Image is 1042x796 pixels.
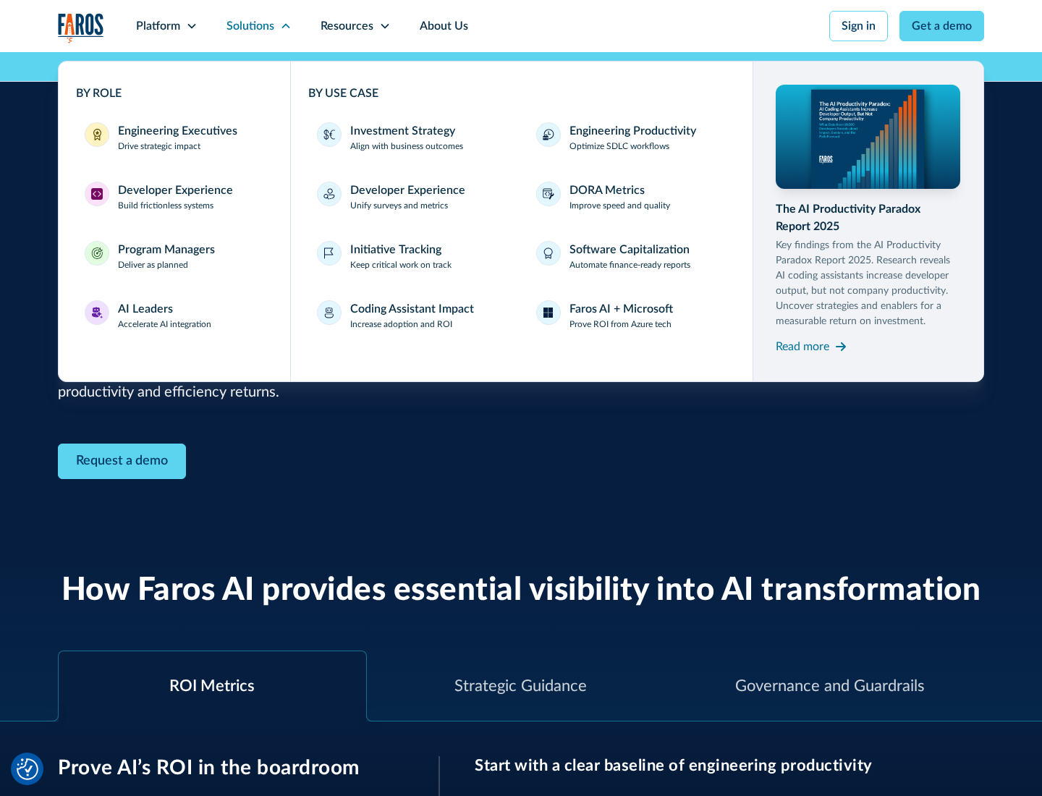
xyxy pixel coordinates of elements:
[569,318,672,331] p: Prove ROI from Azure tech
[475,756,984,775] h3: Start with a clear baseline of engineering productivity
[91,129,103,140] img: Engineering Executives
[308,232,516,280] a: Initiative TrackingKeep critical work on track
[118,182,233,199] div: Developer Experience
[569,199,670,212] p: Improve speed and quality
[58,756,404,781] h3: Prove AI’s ROI in the boardroom
[118,300,173,318] div: AI Leaders
[118,318,211,331] p: Accelerate AI integration
[350,318,452,331] p: Increase adoption and ROI
[350,140,463,153] p: Align with business outcomes
[76,173,273,221] a: Developer ExperienceDeveloper ExperienceBuild frictionless systems
[118,140,200,153] p: Drive strategic impact
[118,122,237,140] div: Engineering Executives
[569,258,690,271] p: Automate finance-ready reports
[569,122,696,140] div: Engineering Productivity
[58,13,104,43] img: Logo of the analytics and reporting company Faros.
[308,173,516,221] a: Developer ExperienceUnify surveys and metrics
[829,11,888,41] a: Sign in
[91,188,103,200] img: Developer Experience
[91,247,103,259] img: Program Managers
[17,758,38,780] img: Revisit consent button
[118,199,213,212] p: Build frictionless systems
[350,300,474,318] div: Coding Assistant Impact
[569,300,673,318] div: Faros AI + Microsoft
[569,182,645,199] div: DORA Metrics
[136,17,180,35] div: Platform
[62,572,981,610] h2: How Faros AI provides essential visibility into AI transformation
[528,232,735,280] a: Software CapitalizationAutomate finance-ready reports
[350,241,441,258] div: Initiative Tracking
[350,199,448,212] p: Unify surveys and metrics
[226,17,274,35] div: Solutions
[76,114,273,161] a: Engineering ExecutivesEngineering ExecutivesDrive strategic impact
[350,122,455,140] div: Investment Strategy
[91,307,103,318] img: AI Leaders
[321,17,373,35] div: Resources
[454,674,587,698] div: Strategic Guidance
[76,85,273,102] div: BY ROLE
[776,200,961,235] div: The AI Productivity Paradox Report 2025
[118,258,188,271] p: Deliver as planned
[308,85,735,102] div: BY USE CASE
[76,232,273,280] a: Program ManagersProgram ManagersDeliver as planned
[58,13,104,43] a: home
[308,292,516,339] a: Coding Assistant ImpactIncrease adoption and ROI
[118,241,215,258] div: Program Managers
[350,258,452,271] p: Keep critical work on track
[776,238,961,329] p: Key findings from the AI Productivity Paradox Report 2025. Research reveals AI coding assistants ...
[899,11,984,41] a: Get a demo
[58,444,186,479] a: Contact Modal
[776,338,829,355] div: Read more
[308,114,516,161] a: Investment StrategyAlign with business outcomes
[528,173,735,221] a: DORA MetricsImprove speed and quality
[528,292,735,339] a: Faros AI + MicrosoftProve ROI from Azure tech
[58,52,984,382] nav: Solutions
[528,114,735,161] a: Engineering ProductivityOptimize SDLC workflows
[17,758,38,780] button: Cookie Settings
[350,182,465,199] div: Developer Experience
[569,241,690,258] div: Software Capitalization
[569,140,669,153] p: Optimize SDLC workflows
[169,674,255,698] div: ROI Metrics
[735,674,925,698] div: Governance and Guardrails
[776,85,961,358] a: The AI Productivity Paradox Report 2025Key findings from the AI Productivity Paradox Report 2025....
[76,292,273,339] a: AI LeadersAI LeadersAccelerate AI integration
